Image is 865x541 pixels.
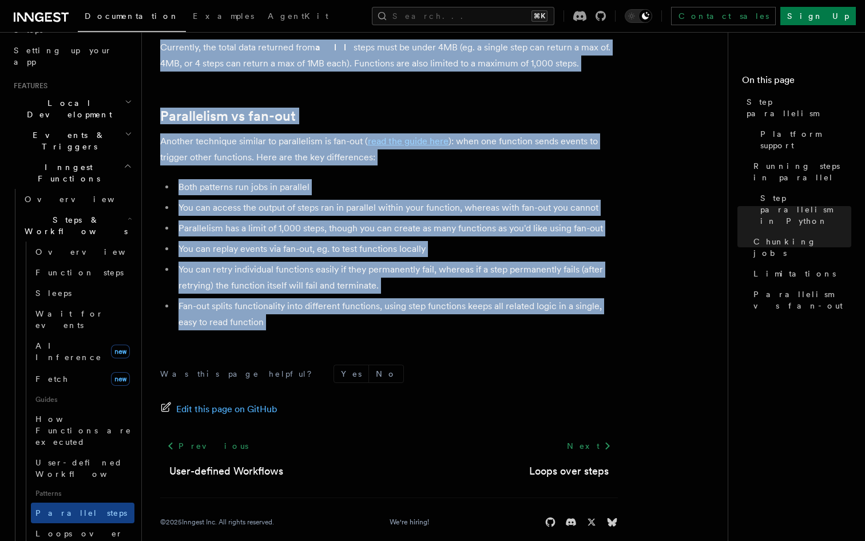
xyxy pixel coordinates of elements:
[753,268,836,279] span: Limitations
[160,368,320,380] p: Was this page helpful?
[20,189,134,210] a: Overview
[35,414,132,447] span: How Functions are executed
[9,161,124,184] span: Inngest Functions
[35,374,69,384] span: Fetch
[193,11,254,21] span: Examples
[160,518,274,527] div: © 2025 Inngest Inc. All rights reserved.
[175,179,618,195] li: Both patterns run jobs in parallel
[78,3,186,32] a: Documentation
[35,247,153,256] span: Overview
[560,436,618,456] a: Next
[176,401,277,417] span: Edit this page on GitHub
[160,108,296,124] a: Parallelism vs fan-out
[160,436,255,456] a: Previous
[20,214,128,237] span: Steps & Workflows
[25,195,142,204] span: Overview
[753,160,851,183] span: Running steps in parallel
[368,136,449,147] a: read the guide here
[111,345,130,358] span: new
[749,263,851,284] a: Limitations
[756,188,851,231] a: Step parallelism in Python
[372,7,554,25] button: Search...⌘K
[31,303,134,335] a: Wait for events
[31,409,134,452] a: How Functions are executed
[31,452,134,484] a: User-defined Workflows
[175,241,618,257] li: You can replay events via fan-out, eg. to test functions locally
[31,368,134,390] a: Fetchnew
[531,10,547,22] kbd: ⌘K
[31,335,134,368] a: AI Inferencenew
[160,40,618,72] p: Currently, the total data returned from steps must be under 4MB (eg. a single step can return a m...
[169,463,283,479] a: User-defined Workflows
[9,129,125,152] span: Events & Triggers
[671,7,776,25] a: Contact sales
[268,11,328,21] span: AgentKit
[160,401,277,417] a: Edit this page on GitHub
[9,157,134,189] button: Inngest Functions
[756,124,851,156] a: Platform support
[315,42,354,53] strong: all
[20,210,134,242] button: Steps & Workflows
[334,365,368,382] button: Yes
[31,484,134,503] span: Patterns
[31,503,134,523] a: Parallel steps
[111,372,130,386] span: new
[35,309,104,330] span: Wait for events
[742,73,851,92] h4: On this page
[261,3,335,31] a: AgentKit
[175,220,618,236] li: Parallelism has a limit of 1,000 steps, though you can create as many functions as you'd like usi...
[175,298,618,330] li: Fan-out splits functionality into different functions, using step functions keeps all related log...
[742,92,851,124] a: Step parallelism
[35,289,72,298] span: Sleeps
[9,97,125,120] span: Local Development
[747,96,851,119] span: Step parallelism
[390,518,429,527] a: We're hiring!
[85,11,179,21] span: Documentation
[9,40,134,72] a: Setting up your app
[31,283,134,303] a: Sleeps
[529,463,609,479] a: Loops over steps
[753,289,851,311] span: Parallelism vs fan-out
[760,128,851,151] span: Platform support
[31,262,134,283] a: Function steps
[760,192,851,227] span: Step parallelism in Python
[9,93,134,125] button: Local Development
[160,133,618,165] p: Another technique similar to parallelism is fan-out ( ): when one function sends events to trigge...
[35,508,127,518] span: Parallel steps
[35,458,138,479] span: User-defined Workflows
[9,125,134,157] button: Events & Triggers
[35,341,102,362] span: AI Inference
[625,9,652,23] button: Toggle dark mode
[35,268,124,277] span: Function steps
[14,46,112,66] span: Setting up your app
[9,81,47,90] span: Features
[31,390,134,409] span: Guides
[749,231,851,263] a: Chunking jobs
[31,242,134,262] a: Overview
[749,156,851,188] a: Running steps in parallel
[369,365,403,382] button: No
[780,7,856,25] a: Sign Up
[753,236,851,259] span: Chunking jobs
[175,262,618,294] li: You can retry individual functions easily if they permanently fail, whereas if a step permanently...
[749,284,851,316] a: Parallelism vs fan-out
[175,200,618,216] li: You can access the output of steps ran in parallel within your function, whereas with fan-out you...
[186,3,261,31] a: Examples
